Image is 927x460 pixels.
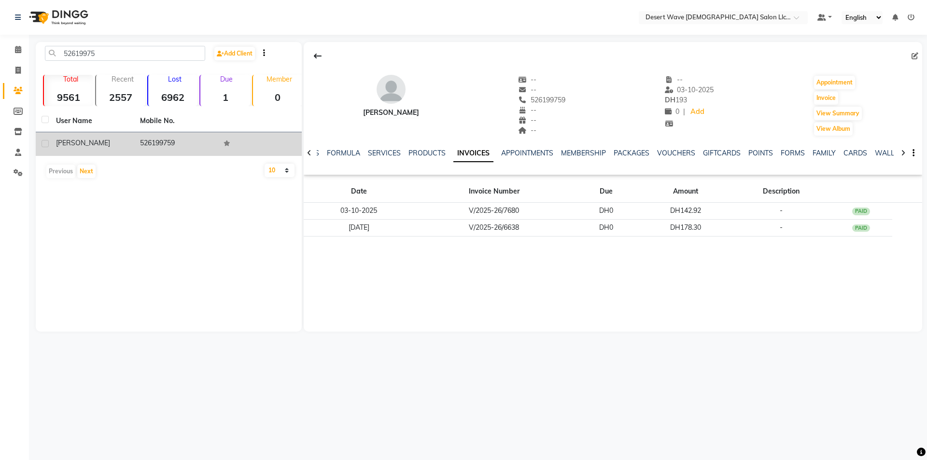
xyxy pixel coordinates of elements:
[96,91,145,103] strong: 2557
[813,149,836,157] a: FAMILY
[852,208,871,215] div: PAID
[780,206,783,215] span: -
[56,139,110,147] span: [PERSON_NAME]
[368,149,401,157] a: SERVICES
[638,203,733,220] td: DH142.92
[852,224,871,232] div: PAID
[25,4,91,31] img: logo
[665,85,714,94] span: 03-10-2025
[152,75,197,84] p: Lost
[202,75,250,84] p: Due
[518,126,536,135] span: --
[304,181,414,203] th: Date
[363,108,419,118] div: [PERSON_NAME]
[253,91,302,103] strong: 0
[665,96,675,104] span: DH
[134,110,218,132] th: Mobile No.
[50,110,134,132] th: User Name
[665,107,679,116] span: 0
[304,203,414,220] td: 03-10-2025
[257,75,302,84] p: Member
[814,107,862,120] button: View Summary
[518,106,536,114] span: --
[44,91,93,103] strong: 9561
[614,149,649,157] a: PACKAGES
[327,149,360,157] a: FORMULA
[45,46,205,61] input: Search by Name/Mobile/Email/Code
[781,149,805,157] a: FORMS
[665,75,683,84] span: --
[814,91,838,105] button: Invoice
[689,105,706,119] a: Add
[638,181,733,203] th: Amount
[518,96,565,104] span: 526199759
[414,203,574,220] td: V/2025-26/7680
[575,219,638,236] td: DH0
[414,219,574,236] td: V/2025-26/6638
[780,223,783,232] span: -
[134,132,218,156] td: 526199759
[308,47,328,65] div: Back to Client
[48,75,93,84] p: Total
[665,96,687,104] span: 193
[575,203,638,220] td: DH0
[501,149,553,157] a: APPOINTMENTS
[843,149,867,157] a: CARDS
[408,149,446,157] a: PRODUCTS
[814,122,853,136] button: View Album
[518,85,536,94] span: --
[561,149,606,157] a: MEMBERSHIP
[703,149,741,157] a: GIFTCARDS
[518,116,536,125] span: --
[518,75,536,84] span: --
[748,149,773,157] a: POINTS
[575,181,638,203] th: Due
[683,107,685,117] span: |
[200,91,250,103] strong: 1
[453,145,493,162] a: INVOICES
[657,149,695,157] a: VOUCHERS
[77,165,96,178] button: Next
[148,91,197,103] strong: 6962
[733,181,829,203] th: Description
[100,75,145,84] p: Recent
[638,219,733,236] td: DH178.30
[814,76,855,89] button: Appointment
[214,47,255,60] a: Add Client
[414,181,574,203] th: Invoice Number
[875,149,902,157] a: WALLET
[377,75,406,104] img: avatar
[304,219,414,236] td: [DATE]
